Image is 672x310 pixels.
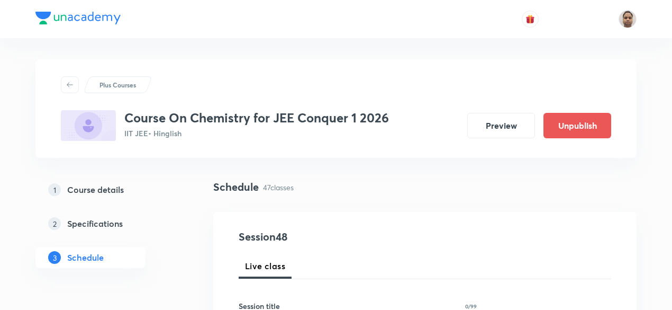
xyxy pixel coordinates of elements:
span: Live class [245,260,285,272]
p: IIT JEE • Hinglish [124,128,389,139]
p: 2 [48,217,61,230]
h4: Session 48 [239,229,432,245]
h5: Specifications [67,217,123,230]
img: 87FF1067-B63B-41B0-B104-3BE0B3749EFE_plus.png [61,110,116,141]
p: 3 [48,251,61,264]
button: Preview [467,113,535,138]
a: 2Specifications [35,213,179,234]
button: Unpublish [543,113,611,138]
p: 47 classes [263,182,294,193]
img: Shekhar Banerjee [619,10,637,28]
p: Plus Courses [99,80,136,90]
h5: Schedule [67,251,104,264]
h4: Schedule [213,179,259,195]
h3: Course On Chemistry for JEE Conquer 1 2026 [124,110,389,126]
a: 1Course details [35,179,179,200]
p: 0/99 [465,304,477,309]
h5: Course details [67,183,124,196]
button: avatar [522,11,539,28]
img: Company Logo [35,12,121,24]
img: avatar [525,14,535,24]
p: 1 [48,183,61,196]
a: Company Logo [35,12,121,27]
